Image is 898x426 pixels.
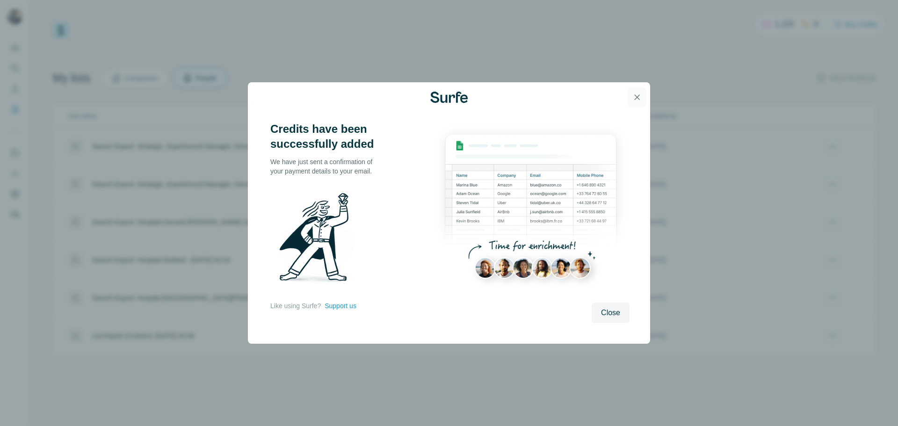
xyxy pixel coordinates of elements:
button: Close [592,303,630,323]
img: Surfe Logo [430,92,468,103]
img: Enrichment Hub - Sheet Preview [432,122,630,297]
h3: Credits have been successfully added [270,122,383,152]
p: Like using Surfe? [270,301,321,310]
button: Support us [325,301,356,310]
p: We have just sent a confirmation of your payment details to your email. [270,157,383,176]
img: Surfe Illustration - Man holding diamond [270,187,368,292]
span: Close [601,307,620,318]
